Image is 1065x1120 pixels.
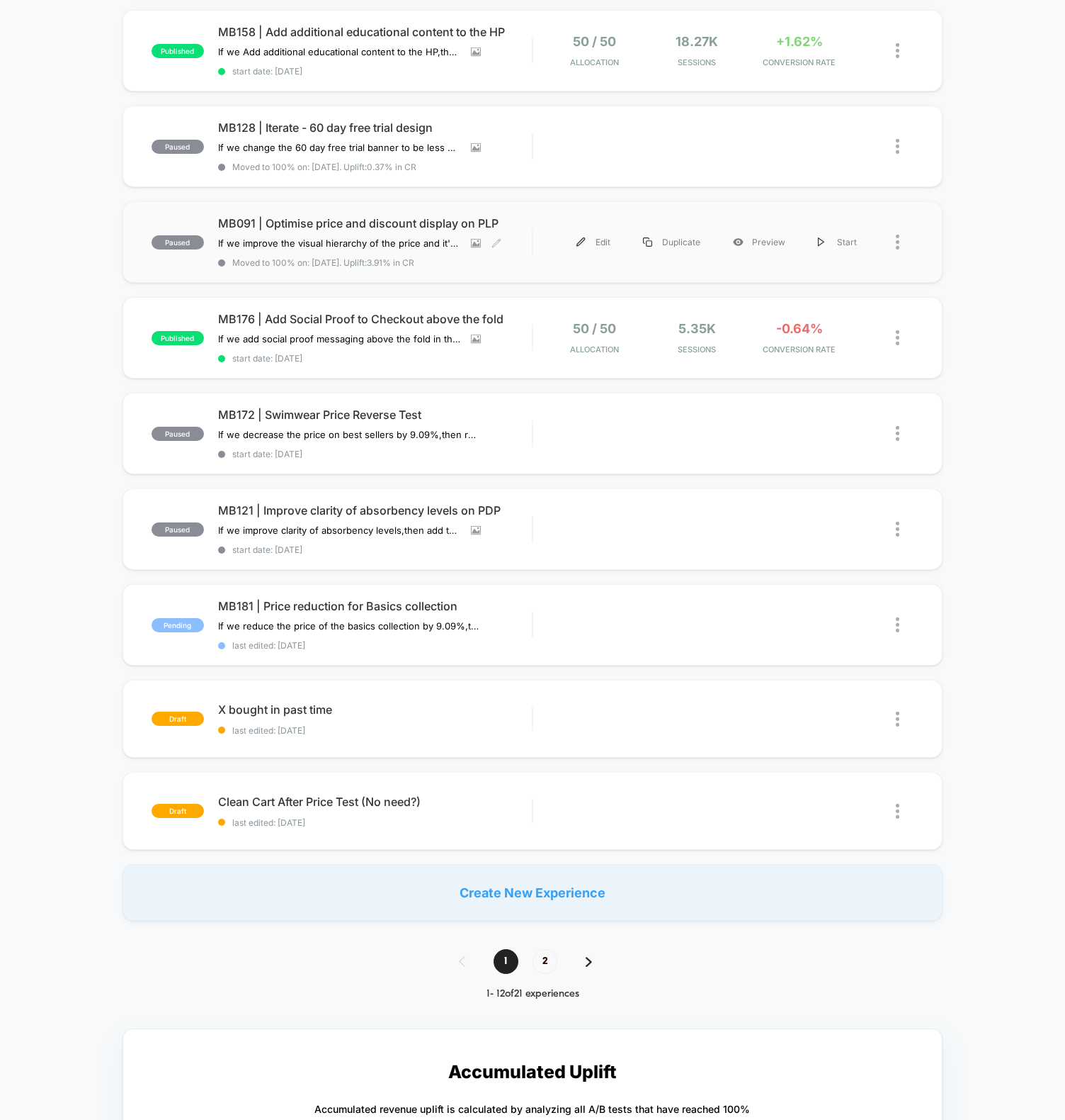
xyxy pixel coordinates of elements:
img: close [896,522,899,537]
span: Sessions [649,345,744,354]
img: close [896,426,899,441]
span: -0.64% [776,321,823,336]
span: draft [152,804,204,818]
span: CONVERSION RATE [751,345,846,354]
span: published [152,331,204,345]
span: 50 / 50 [573,34,616,49]
img: close [896,235,899,250]
img: close [896,804,899,819]
span: last edited: [DATE] [218,640,532,651]
span: MB181 | Price reduction for Basics collection [218,599,532,613]
span: paused [152,140,204,154]
span: Pending [152,618,204,632]
div: 1 - 12 of 21 experiences [445,988,620,1000]
img: close [896,330,899,345]
span: paused [152,427,204,441]
span: If we improve clarity of absorbency levels,then add to carts & CR will increase,because users are... [218,525,460,536]
span: 50 / 50 [573,321,616,336]
span: Allocation [570,345,619,354]
img: menu [818,237,825,247]
span: start date: [DATE] [218,66,532,77]
span: If we Add additional educational content to the HP,then CTR will increase,because visitors are be... [218,46,460,57]
span: If we reduce the price of the basics collection by 9.09%,then conversions will increase,because v... [218,620,481,632]
span: X bought in past time [218,702,532,717]
span: 5.35k [678,321,716,336]
span: Clean Cart After Price Test (No need?) [218,795,532,809]
span: paused [152,522,204,537]
img: close [896,712,899,727]
span: MB121 | Improve clarity of absorbency levels on PDP [218,503,532,517]
span: paused [152,235,204,250]
img: menu [643,237,652,247]
div: Start [802,226,873,258]
span: 1 [494,949,518,974]
span: MB091 | Optimise price and discount display on PLP [218,216,532,230]
span: start date: [DATE] [218,353,532,364]
span: start date: [DATE] [218,449,532,459]
div: Edit [560,226,627,258]
span: MB158 | Add additional educational content to the HP [218,25,532,39]
span: 18.27k [676,34,718,49]
p: Accumulated Uplift [448,1061,617,1082]
span: draft [152,712,204,726]
span: CONVERSION RATE [751,57,846,67]
span: +1.62% [776,34,823,49]
span: Sessions [649,57,744,67]
span: If we change the 60 day free trial banner to be less distracting from the primary CTA,then conver... [218,142,460,153]
div: Preview [717,226,802,258]
span: If we add social proof messaging above the fold in the checkout,then conversions will increase,be... [218,333,460,345]
img: close [896,43,899,58]
img: close [896,139,899,154]
span: last edited: [DATE] [218,817,532,828]
span: MB128 | Iterate - 60 day free trial design [218,121,532,135]
img: close [896,617,899,632]
span: published [152,44,204,58]
span: Allocation [570,57,619,67]
span: Moved to 100% on: [DATE] . Uplift: 0.37% in CR [232,162,416,172]
span: start date: [DATE] [218,544,532,555]
span: MB176 | Add Social Proof to Checkout above the fold [218,312,532,326]
span: 2 [532,949,557,974]
img: pagination forward [586,957,592,967]
div: Create New Experience [123,864,942,921]
div: Duplicate [627,226,717,258]
span: If we decrease the price on best sellers by 9.09%,then revenue will increase,because customers ar... [218,429,481,440]
span: MB172 | Swimwear Price Reverse Test [218,408,532,422]
span: Moved to 100% on: [DATE] . Uplift: 3.91% in CR [232,257,414,268]
span: If we improve the visual hierarchy of the price and it's related promotion then PDV and CR will i... [218,237,460,249]
img: menu [576,237,586,247]
span: last edited: [DATE] [218,725,532,736]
